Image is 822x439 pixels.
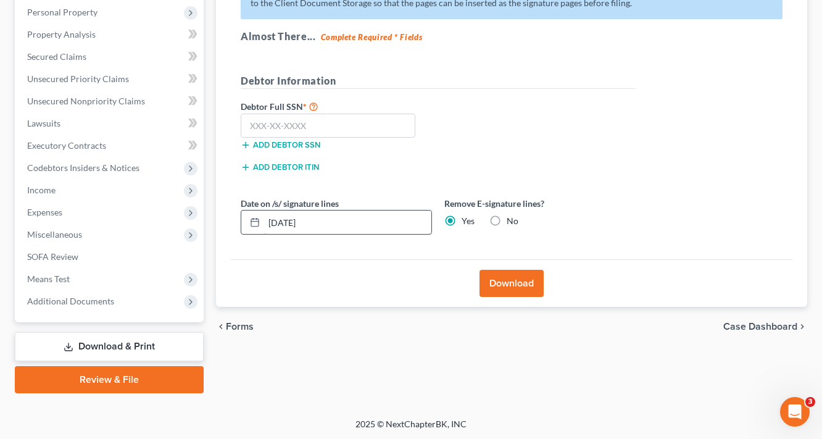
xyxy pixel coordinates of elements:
span: Forms [226,322,254,332]
label: Yes [462,215,475,227]
strong: Complete Required * Fields [321,32,423,42]
a: Unsecured Nonpriority Claims [17,90,204,112]
a: Download & Print [15,332,204,361]
a: Case Dashboard chevron_right [723,322,807,332]
i: chevron_right [797,322,807,332]
span: Additional Documents [27,296,114,306]
iframe: Intercom live chat [780,397,810,427]
span: Miscellaneous [27,229,82,240]
input: XXX-XX-XXXX [241,114,415,138]
h5: Debtor Information [241,73,636,89]
button: chevron_left Forms [216,322,270,332]
span: 3 [805,397,815,407]
a: Lawsuits [17,112,204,135]
span: Codebtors Insiders & Notices [27,162,139,173]
label: Debtor Full SSN [235,99,438,114]
span: Unsecured Nonpriority Claims [27,96,145,106]
a: Review & File [15,366,204,393]
h5: Almost There... [241,29,783,44]
a: Property Analysis [17,23,204,46]
span: Expenses [27,207,62,217]
span: Property Analysis [27,29,96,40]
label: No [507,215,518,227]
button: Add debtor SSN [241,140,320,150]
a: Executory Contracts [17,135,204,157]
span: Case Dashboard [723,322,797,332]
span: SOFA Review [27,251,78,262]
a: Secured Claims [17,46,204,68]
label: Date on /s/ signature lines [241,197,339,210]
button: Download [479,270,544,297]
input: MM/DD/YYYY [264,211,431,234]
span: Unsecured Priority Claims [27,73,129,84]
span: Income [27,185,56,195]
label: Remove E-signature lines? [444,197,636,210]
a: SOFA Review [17,246,204,268]
span: Executory Contracts [27,140,106,151]
span: Lawsuits [27,118,60,128]
span: Secured Claims [27,51,86,62]
span: Personal Property [27,7,98,17]
i: chevron_left [216,322,226,332]
button: Add debtor ITIN [241,162,319,172]
span: Means Test [27,274,70,284]
a: Unsecured Priority Claims [17,68,204,90]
